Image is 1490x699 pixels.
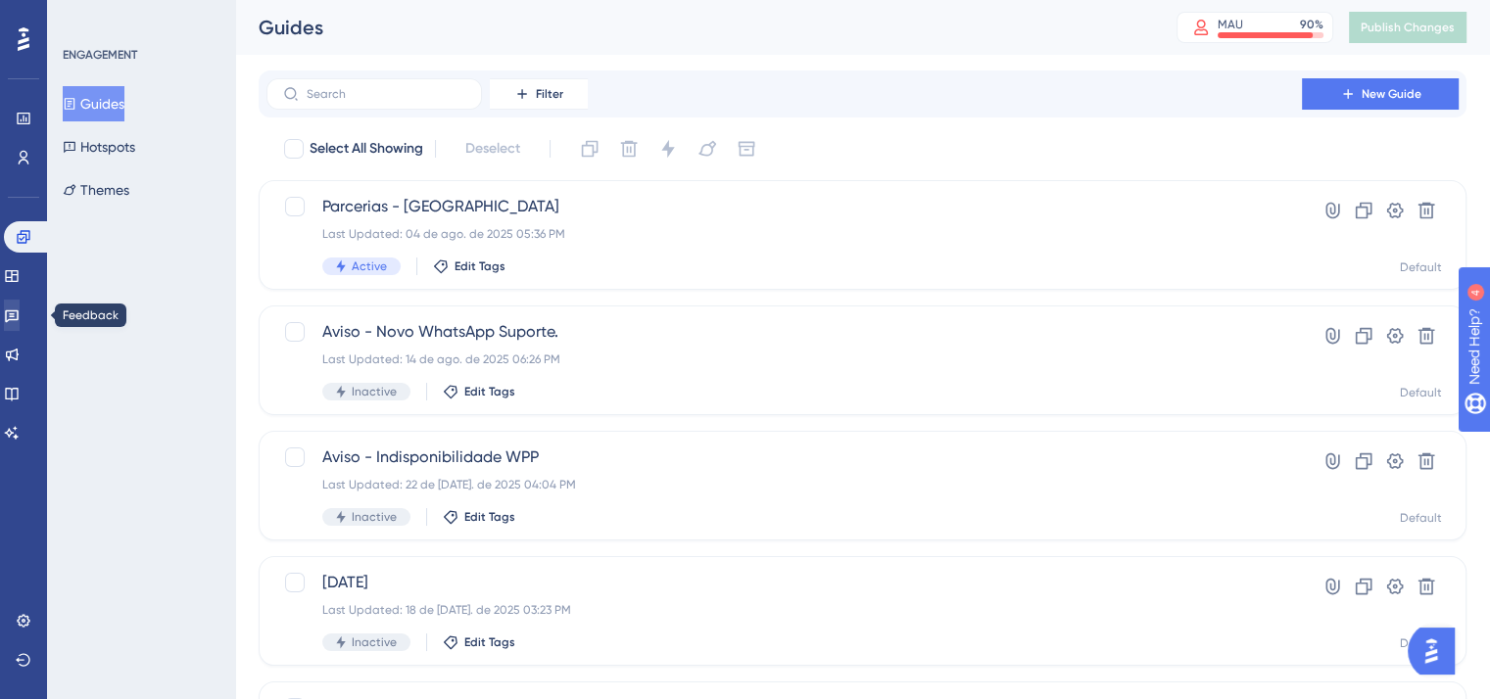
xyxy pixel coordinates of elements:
span: Need Help? [47,5,123,28]
span: Edit Tags [455,258,505,274]
button: Edit Tags [443,509,515,525]
span: Edit Tags [464,634,515,650]
iframe: UserGuiding AI Assistant Launcher [1408,622,1466,680]
span: Deselect [465,137,520,161]
button: Edit Tags [443,634,515,650]
span: Edit Tags [464,509,515,525]
div: Last Updated: 18 de [DATE]. de 2025 03:23 PM [322,602,1246,618]
div: 90 % [1300,17,1323,32]
span: Active [352,258,387,274]
div: Default [1400,385,1442,400]
button: Hotspots [63,129,135,164]
button: Themes [63,172,129,208]
div: Default [1400,259,1442,275]
span: Select All Showing [310,137,423,161]
span: Publish Changes [1361,20,1455,35]
input: Search [307,87,465,101]
span: Inactive [352,634,397,650]
span: Inactive [352,509,397,525]
div: Last Updated: 04 de ago. de 2025 05:36 PM [322,226,1246,242]
button: Edit Tags [433,258,505,274]
button: Guides [63,86,124,121]
div: Guides [259,14,1128,41]
button: Publish Changes [1349,12,1466,43]
div: Default [1400,510,1442,526]
span: Edit Tags [464,384,515,399]
button: Filter [490,78,588,110]
div: MAU [1218,17,1243,32]
span: Parcerias - [GEOGRAPHIC_DATA] [322,195,1246,218]
span: Filter [536,86,563,102]
div: 4 [136,10,142,25]
button: New Guide [1302,78,1459,110]
div: Default [1400,635,1442,651]
span: Inactive [352,384,397,399]
span: Aviso - Indisponibilidade WPP [322,445,1246,469]
div: ENGAGEMENT [63,47,137,63]
button: Deselect [448,131,538,166]
div: Last Updated: 14 de ago. de 2025 06:26 PM [322,351,1246,367]
span: New Guide [1362,86,1421,102]
span: Aviso - Novo WhatsApp Suporte. [322,320,1246,344]
span: [DATE] [322,571,1246,594]
div: Last Updated: 22 de [DATE]. de 2025 04:04 PM [322,477,1246,492]
button: Edit Tags [443,384,515,399]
